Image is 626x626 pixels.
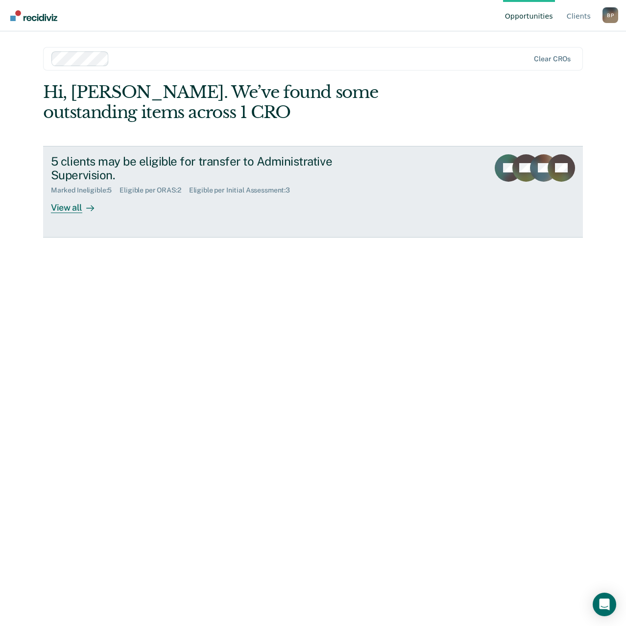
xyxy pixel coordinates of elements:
div: Clear CROs [534,55,571,63]
div: Hi, [PERSON_NAME]. We’ve found some outstanding items across 1 CRO [43,82,475,122]
div: Open Intercom Messenger [593,593,616,616]
img: Recidiviz [10,10,57,21]
div: 5 clients may be eligible for transfer to Administrative Supervision. [51,154,395,183]
div: Marked Ineligible : 5 [51,186,120,194]
div: Eligible per ORAS : 2 [120,186,189,194]
a: 5 clients may be eligible for transfer to Administrative Supervision.Marked Ineligible:5Eligible ... [43,146,583,238]
button: Profile dropdown button [602,7,618,23]
div: Eligible per Initial Assessment : 3 [189,186,298,194]
div: B P [602,7,618,23]
div: View all [51,194,106,214]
